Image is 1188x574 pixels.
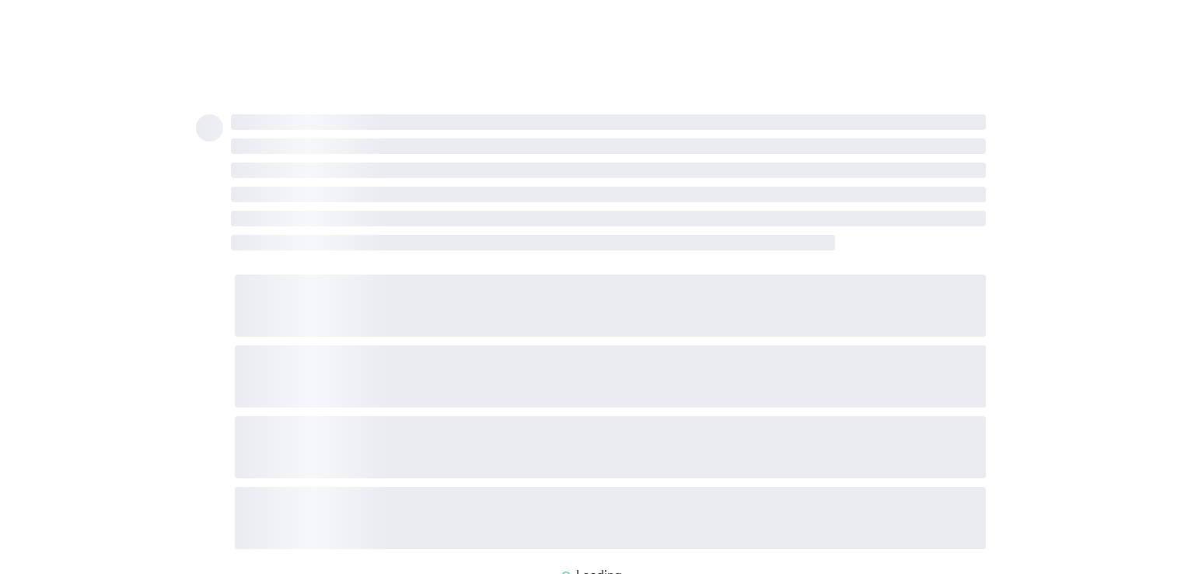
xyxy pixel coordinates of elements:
span: ‌ [231,138,986,154]
span: ‌ [231,187,986,202]
span: ‌ [231,211,986,226]
span: ‌ [196,114,223,142]
span: ‌ [235,487,986,549]
span: ‌ [231,114,986,130]
span: ‌ [231,163,986,178]
span: ‌ [231,235,835,250]
span: ‌ [235,416,986,478]
span: ‌ [235,275,986,337]
span: ‌ [235,345,986,408]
